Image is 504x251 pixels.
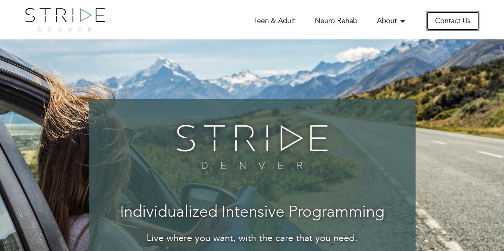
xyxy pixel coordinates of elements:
[25,8,105,31] img: logo.png
[254,16,295,26] a: Teen & Adult
[105,204,400,222] h3: Individualized Intensive Programming
[377,16,407,26] a: About
[315,16,357,26] a: Neuro Rehab
[105,232,400,245] p: Live where you want, with the care that you need.
[171,119,333,175] img: banner-logo.png
[426,11,479,31] a: Contact Us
